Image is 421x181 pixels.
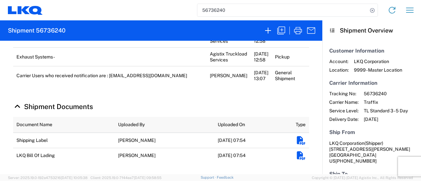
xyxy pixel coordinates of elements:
h5: Customer Information [329,48,414,54]
span: [DATE] 10:05:38 [61,176,87,180]
td: [DATE] 07:54 [214,148,292,163]
td: [PERSON_NAME] [207,66,251,85]
span: Location: [329,67,349,73]
span: 56736240 [364,91,408,97]
table: Shipment Documents [13,117,309,163]
span: Traffix [364,99,408,105]
td: Exhaust Systems - [13,47,207,66]
span: Account: [329,58,349,64]
td: [PERSON_NAME] [115,148,214,163]
span: LKQ Corporation [354,58,402,64]
span: Server: 2025.19.0-192a4753216 [8,176,87,180]
td: Carrier Users who received notification are : [EMAIL_ADDRESS][DOMAIN_NAME] [13,66,207,85]
span: [PHONE_NUMBER] [335,158,377,164]
a: Support [201,175,217,179]
h2: Shipment 56736240 [8,27,65,34]
span: [DATE] 09:58:55 [134,176,161,180]
span: Carrier Name: [329,99,359,105]
td: [PERSON_NAME] [115,133,214,148]
td: Pickup [272,47,309,66]
header: Shipment Overview [322,20,421,41]
em: Download [296,136,306,145]
td: [DATE] 12:58 [251,47,272,66]
h5: Carrier Information [329,80,414,86]
address: [GEOGRAPHIC_DATA] US [329,140,414,164]
h5: Ship From [329,129,414,135]
span: Tracking No: [329,91,359,97]
td: LKQ Bill Of Lading [13,148,115,163]
a: Hide Details [13,102,93,111]
span: Client: 2025.19.0-7f44ea7 [90,176,161,180]
span: Service Level: [329,108,359,114]
td: [DATE] 13:07 [251,66,272,85]
span: Delivery Date: [329,116,359,122]
th: Type [292,117,309,133]
th: Uploaded By [115,117,214,133]
td: General Shipment [272,66,309,85]
span: Copyright © [DATE]-[DATE] Agistix Inc., All Rights Reserved [312,175,413,181]
h5: Ship To [329,171,414,177]
td: Agistix Truckload Services [207,47,251,66]
th: Uploaded On [214,117,292,133]
span: LKQ Corporation [329,141,364,146]
em: Download [296,151,306,160]
td: [DATE] 07:54 [214,133,292,148]
span: TL Standard 3 - 5 Day [364,108,408,114]
span: [DATE] [364,116,408,122]
input: Shipment, tracking or reference number [197,4,368,16]
a: Feedback [217,175,234,179]
th: Document Name [13,117,115,133]
span: 9999 - Master Location [354,67,402,73]
span: [STREET_ADDRESS][PERSON_NAME] [329,147,410,152]
td: Shipping Label [13,133,115,148]
span: (Shipper) [364,141,383,146]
